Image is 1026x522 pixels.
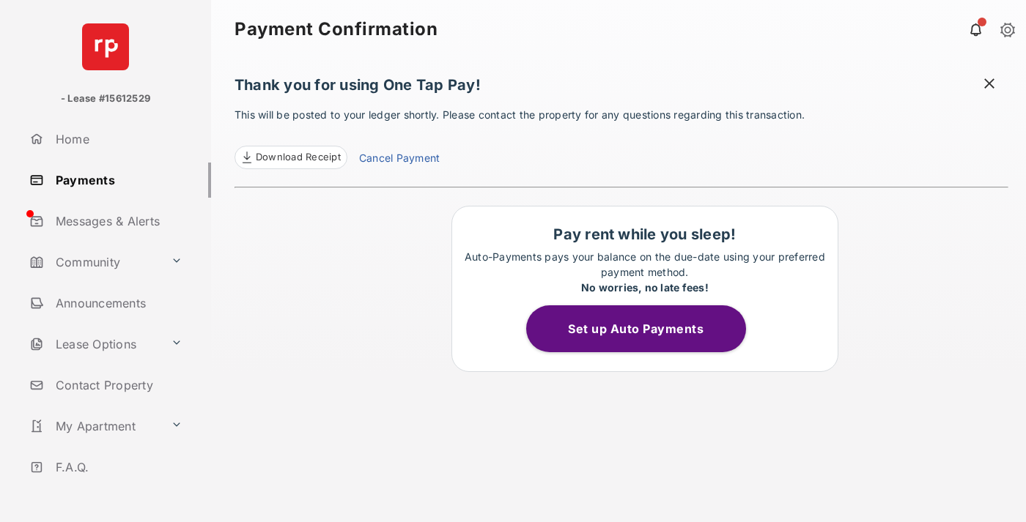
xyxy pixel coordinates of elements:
div: No worries, no late fees! [460,280,830,295]
a: My Apartment [23,409,165,444]
a: Set up Auto Payments [526,321,764,336]
h1: Pay rent while you sleep! [460,225,830,243]
a: Community [23,245,165,280]
h1: Thank you for using One Tap Pay! [235,76,1008,101]
a: Announcements [23,286,211,321]
a: Lease Options [23,327,165,362]
a: Contact Property [23,368,211,403]
img: svg+xml;base64,PHN2ZyB4bWxucz0iaHR0cDovL3d3dy53My5vcmcvMjAwMC9zdmciIHdpZHRoPSI2NCIgaGVpZ2h0PSI2NC... [82,23,129,70]
p: - Lease #15612529 [61,92,150,106]
a: Payments [23,163,211,198]
a: Download Receipt [235,146,347,169]
button: Set up Auto Payments [526,305,746,352]
span: Download Receipt [256,150,341,165]
a: Cancel Payment [359,150,440,169]
a: F.A.Q. [23,450,211,485]
a: Home [23,122,211,157]
strong: Payment Confirmation [235,20,438,38]
p: This will be posted to your ledger shortly. Please contact the property for any questions regardi... [235,107,1008,169]
p: Auto-Payments pays your balance on the due-date using your preferred payment method. [460,249,830,295]
a: Messages & Alerts [23,204,211,239]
